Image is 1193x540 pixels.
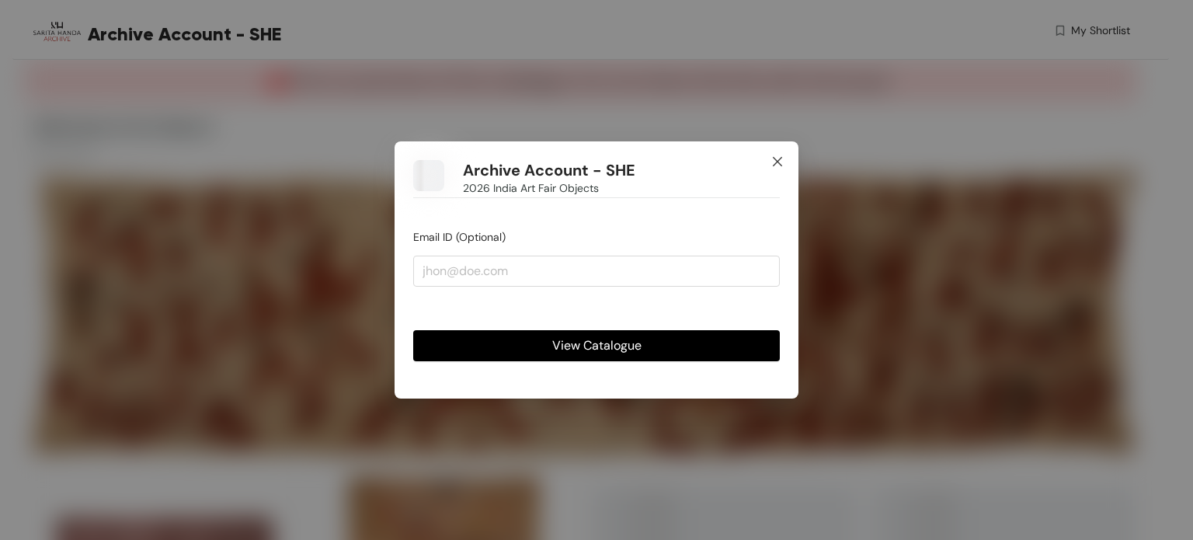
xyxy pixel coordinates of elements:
button: Close [756,141,798,183]
button: View Catalogue [413,330,780,361]
img: Buyer Portal [413,160,444,191]
h1: Archive Account - SHE [463,161,635,180]
span: Email ID (Optional) [413,230,506,244]
span: View Catalogue [552,336,642,355]
span: 2026 India Art Fair Objects [463,179,599,197]
span: close [771,155,784,168]
input: jhon@doe.com [413,256,780,287]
